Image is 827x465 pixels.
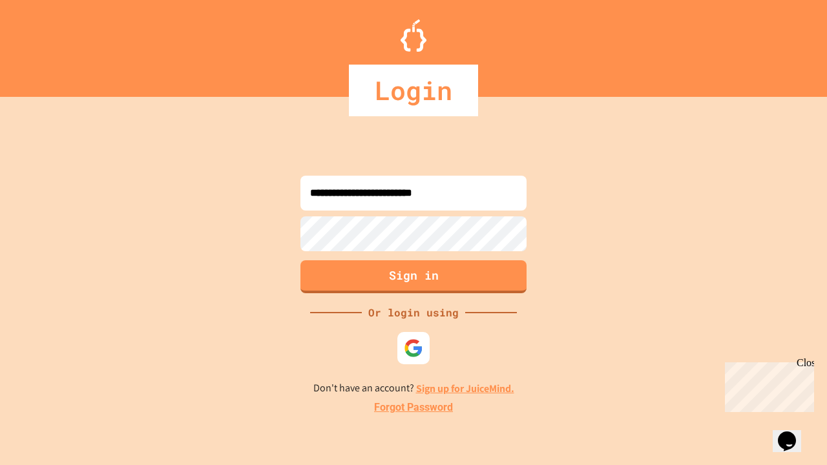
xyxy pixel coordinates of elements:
p: Don't have an account? [313,380,514,397]
button: Sign in [300,260,527,293]
iframe: chat widget [773,413,814,452]
a: Sign up for JuiceMind. [416,382,514,395]
a: Forgot Password [374,400,453,415]
div: Login [349,65,478,116]
iframe: chat widget [720,357,814,412]
div: Or login using [362,305,465,320]
img: Logo.svg [401,19,426,52]
img: google-icon.svg [404,338,423,358]
div: Chat with us now!Close [5,5,89,82]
